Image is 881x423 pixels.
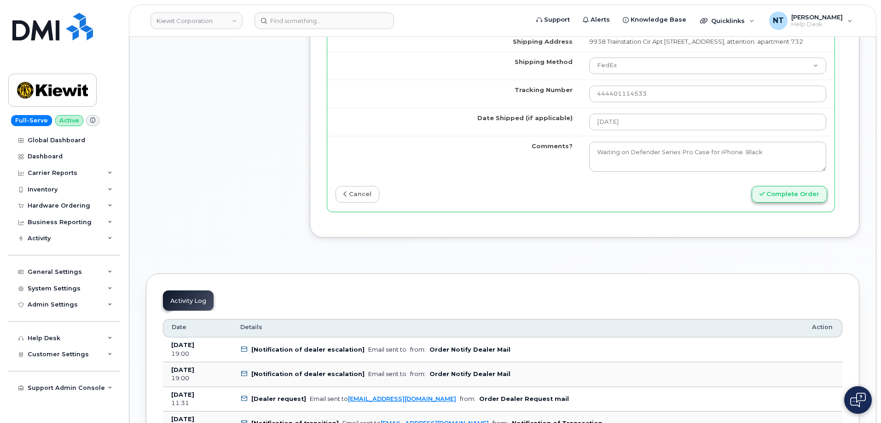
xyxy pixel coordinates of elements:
label: Comments? [532,142,573,151]
div: Email sent to [368,346,406,353]
label: Shipping Address [513,37,573,46]
b: [DATE] [171,391,194,398]
b: [DATE] [171,342,194,348]
th: Action [804,319,842,337]
b: [Notification of dealer escalation] [251,346,365,353]
span: from: [410,346,426,353]
input: Find something... [255,12,394,29]
b: [Dealer request] [251,395,306,402]
div: Email sent to [368,371,406,377]
div: 19:00 [171,350,224,358]
span: Support [544,15,570,24]
span: Alerts [591,15,610,24]
b: [DATE] [171,416,194,423]
span: [PERSON_NAME] [791,13,843,21]
div: Quicklinks [694,12,761,30]
label: Tracking Number [515,86,573,94]
span: NT [773,15,784,26]
img: Open chat [850,393,866,407]
div: Email sent to [310,395,456,402]
div: 19:00 [171,374,224,382]
label: Date Shipped (if applicable) [477,114,573,122]
button: Complete Order [752,186,827,203]
a: [EMAIL_ADDRESS][DOMAIN_NAME] [348,395,456,402]
div: Nicholas Taylor [763,12,859,30]
label: Shipping Method [515,58,573,66]
span: Help Desk [791,21,843,28]
b: Order Notify Dealer Mail [429,371,510,377]
span: from: [410,371,426,377]
a: Kiewit Corporation [151,12,243,29]
b: [DATE] [171,366,194,373]
a: cancel [336,186,379,203]
b: [Notification of dealer escalation] [251,371,365,377]
span: Quicklinks [711,17,745,24]
span: Date [172,323,186,331]
td: 9938 Trainstation Cir Apt [STREET_ADDRESS], attention: apartment 732 [581,31,835,52]
a: Support [530,11,576,29]
a: Knowledge Base [616,11,693,29]
span: from: [460,395,475,402]
a: Alerts [576,11,616,29]
span: Knowledge Base [631,15,686,24]
span: Details [240,323,262,331]
b: Order Notify Dealer Mail [429,346,510,353]
b: Order Dealer Request mail [479,395,569,402]
div: 11:31 [171,399,224,407]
